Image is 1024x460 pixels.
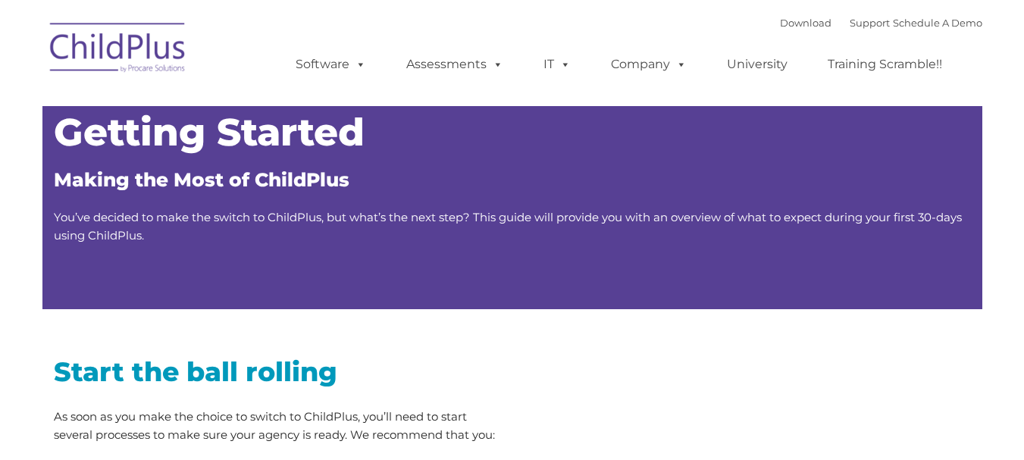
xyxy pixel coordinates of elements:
a: Schedule A Demo [893,17,982,29]
a: Support [850,17,890,29]
a: Company [596,49,702,80]
span: Getting Started [54,109,365,155]
span: You’ve decided to make the switch to ChildPlus, but what’s the next step? This guide will provide... [54,210,962,243]
a: Assessments [391,49,518,80]
a: Training Scramble!! [813,49,957,80]
h2: Start the ball rolling [54,355,501,389]
span: Making the Most of ChildPlus [54,168,349,191]
a: IT [528,49,586,80]
p: As soon as you make the choice to switch to ChildPlus, you’ll need to start several processes to ... [54,408,501,444]
a: Software [280,49,381,80]
a: University [712,49,803,80]
font: | [780,17,982,29]
img: ChildPlus by Procare Solutions [42,12,194,88]
a: Download [780,17,831,29]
